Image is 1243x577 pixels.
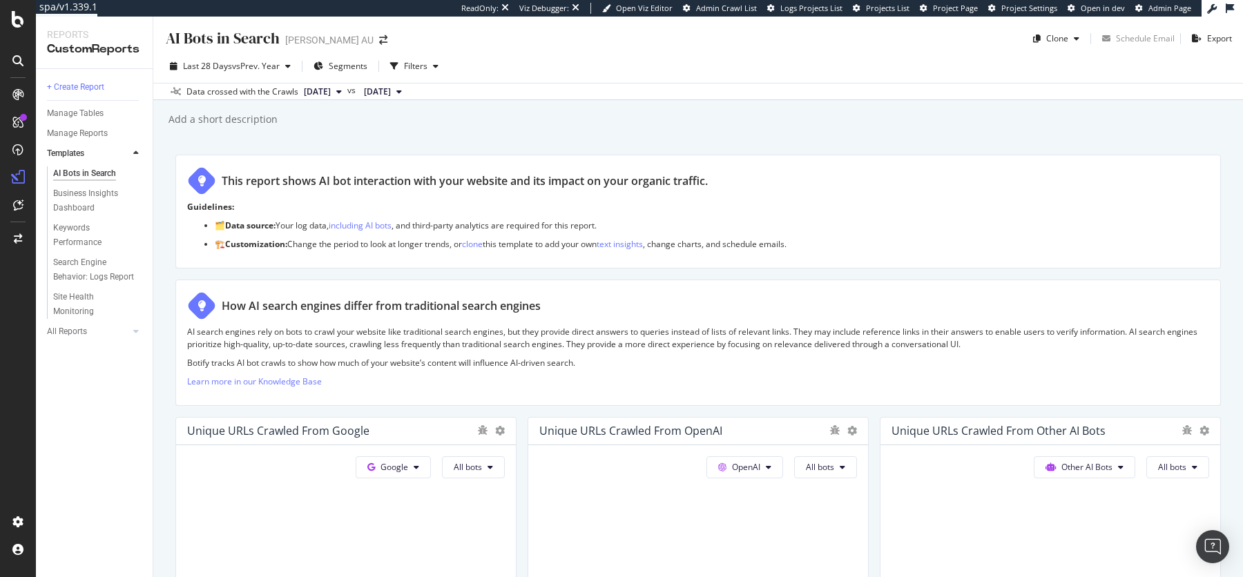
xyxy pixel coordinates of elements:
[175,155,1221,268] div: This report shows AI bot interaction with your website and its impact on your organic traffic.Gui...
[47,126,143,141] a: Manage Reports
[1034,456,1135,478] button: Other AI Bots
[53,290,143,319] a: Site Health Monitoring
[780,3,842,13] span: Logs Projects List
[186,86,298,98] div: Data crossed with the Crawls
[225,238,287,250] strong: Customization:
[47,126,108,141] div: Manage Reports
[47,324,87,339] div: All Reports
[183,60,232,72] span: Last 28 Days
[1001,3,1057,13] span: Project Settings
[47,80,143,95] a: + Create Report
[329,219,392,231] a: including AI bots
[539,424,722,438] div: Unique URLs Crawled from OpenAI
[47,106,143,121] a: Manage Tables
[298,84,347,100] button: [DATE]
[442,456,505,478] button: All bots
[866,3,909,13] span: Projects List
[53,255,135,284] div: Search Engine Behavior: Logs Report
[404,60,427,72] div: Filters
[47,28,142,41] div: Reports
[461,3,499,14] div: ReadOnly:
[602,3,673,14] a: Open Viz Editor
[47,146,84,161] div: Templates
[187,375,322,387] a: Learn more in our Knowledge Base
[1207,32,1232,44] div: Export
[1148,3,1191,13] span: Admin Page
[1081,3,1125,13] span: Open in dev
[225,219,276,231] strong: Data source:
[187,326,1209,349] p: AI search engines rely on bots to crawl your website like traditional search engines, but they pr...
[696,3,757,13] span: Admin Crawl List
[853,3,909,14] a: Projects List
[304,86,331,98] span: 2025 Oct. 5th
[222,173,708,189] div: This report shows AI bot interaction with your website and its impact on your organic traffic.
[1028,28,1085,50] button: Clone
[164,28,280,49] div: AI Bots in Search
[364,86,391,98] span: 2024 Sep. 29th
[380,461,408,473] span: Google
[358,84,407,100] button: [DATE]
[683,3,757,14] a: Admin Crawl List
[53,290,131,319] div: Site Health Monitoring
[1116,32,1175,44] div: Schedule Email
[933,3,978,13] span: Project Page
[47,324,129,339] a: All Reports
[222,298,541,314] div: How AI search engines differ from traditional search engines
[829,425,840,435] div: bug
[462,238,483,250] a: clone
[175,280,1221,406] div: How AI search engines differ from traditional search enginesAI search engines rely on bots to cra...
[706,456,783,478] button: OpenAI
[47,146,129,161] a: Templates
[356,456,431,478] button: Google
[53,166,143,181] a: AI Bots in Search
[519,3,569,14] div: Viz Debugger:
[616,3,673,13] span: Open Viz Editor
[597,238,643,250] a: text insights
[988,3,1057,14] a: Project Settings
[187,201,234,213] strong: Guidelines:
[187,357,1209,369] p: Botify tracks AI bot crawls to show how much of your website’s content will influence AI-driven s...
[53,186,143,215] a: Business Insights Dashboard
[47,41,142,57] div: CustomReports
[53,186,133,215] div: Business Insights Dashboard
[385,55,444,77] button: Filters
[347,84,358,97] span: vs
[53,255,143,284] a: Search Engine Behavior: Logs Report
[187,424,369,438] div: Unique URLs Crawled from Google
[215,219,1209,231] p: 🗂️ Your log data, , and third-party analytics are required for this report.
[1097,28,1175,50] button: Schedule Email
[47,106,104,121] div: Manage Tables
[379,35,387,45] div: arrow-right-arrow-left
[1068,3,1125,14] a: Open in dev
[308,55,373,77] button: Segments
[767,3,842,14] a: Logs Projects List
[1186,28,1232,50] button: Export
[53,221,131,250] div: Keywords Performance
[1061,461,1112,473] span: Other AI Bots
[53,166,116,181] div: AI Bots in Search
[1135,3,1191,14] a: Admin Page
[285,33,374,47] div: [PERSON_NAME] AU
[1046,32,1068,44] div: Clone
[477,425,488,435] div: bug
[329,60,367,72] span: Segments
[167,113,278,126] div: Add a short description
[1158,461,1186,473] span: All bots
[806,461,834,473] span: All bots
[1146,456,1209,478] button: All bots
[732,461,760,473] span: OpenAI
[47,80,104,95] div: + Create Report
[232,60,280,72] span: vs Prev. Year
[53,221,143,250] a: Keywords Performance
[454,461,482,473] span: All bots
[1182,425,1193,435] div: bug
[1196,530,1229,563] div: Open Intercom Messenger
[920,3,978,14] a: Project Page
[794,456,857,478] button: All bots
[164,55,296,77] button: Last 28 DaysvsPrev. Year
[215,238,1209,250] p: 🏗️ Change the period to look at longer trends, or this template to add your own , change charts, ...
[892,424,1106,438] div: Unique URLs Crawled from Other AI Bots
